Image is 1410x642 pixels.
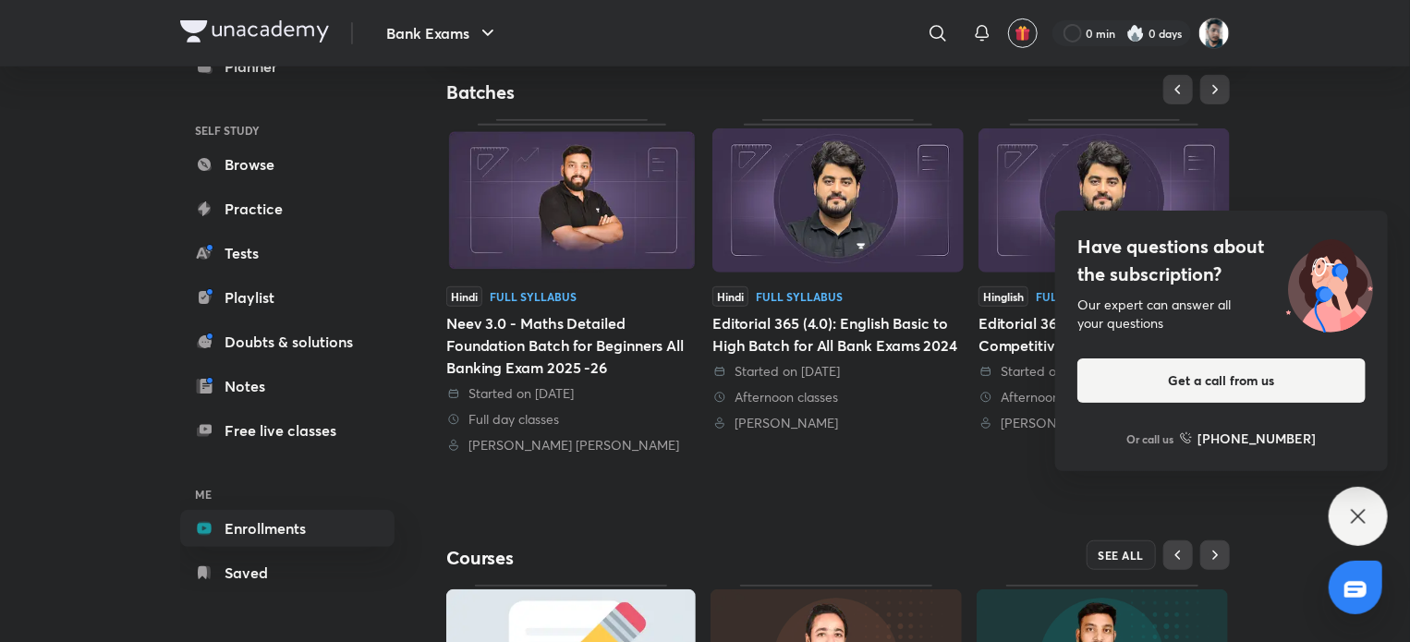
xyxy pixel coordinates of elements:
[978,119,1230,432] a: ThumbnailHinglishFull SyllabusEditorial 365(English) for All Competitive Exams Started on [DATE] ...
[446,286,482,307] span: Hindi
[180,20,329,42] img: Company Logo
[712,388,964,406] div: Afternoon classes
[1271,233,1388,333] img: ttu_illustration_new.svg
[712,312,964,357] div: Editorial 365 (4.0): English Basic to High Batch for All Bank Exams 2024
[180,510,395,547] a: Enrollments
[180,412,395,449] a: Free live classes
[1198,429,1317,448] h6: [PHONE_NUMBER]
[1180,429,1317,448] a: [PHONE_NUMBER]
[712,362,964,381] div: Started on 8 Aug 2024
[712,414,964,432] div: Vishal Parihar
[712,119,964,432] a: ThumbnailHindiFull SyllabusEditorial 365 (4.0): English Basic to High Batch for All Bank Exams 20...
[180,146,395,183] a: Browse
[180,48,395,85] a: Planner
[490,291,577,302] div: Full Syllabus
[446,119,698,454] a: ThumbnailHindiFull SyllabusNeev 3.0 - Maths Detailed Foundation Batch for Beginners All Banking E...
[1015,25,1031,42] img: avatar
[180,20,329,47] a: Company Logo
[978,128,1230,273] img: Thumbnail
[180,190,395,227] a: Practice
[978,286,1028,307] span: Hinglish
[180,279,395,316] a: Playlist
[180,554,395,591] a: Saved
[446,410,698,429] div: Full day classes
[1087,540,1157,570] button: SEE ALL
[978,362,1230,381] div: Started on 1 Jul 2023
[1127,430,1174,447] p: Or call us
[180,235,395,272] a: Tests
[180,368,395,405] a: Notes
[446,128,698,273] img: Thumbnail
[1077,358,1366,403] button: Get a call from us
[1077,296,1366,333] div: Our expert can answer all your questions
[446,436,698,454] div: Arun Singh Rawat
[1008,18,1038,48] button: avatar
[1126,24,1145,42] img: streak
[712,128,964,273] img: Thumbnail
[1198,18,1230,49] img: Snehasish Das
[978,388,1230,406] div: Afternoon classes
[180,323,395,360] a: Doubts & solutions
[1099,549,1145,562] span: SEE ALL
[180,478,395,510] h6: ME
[712,286,748,307] span: Hindi
[180,115,395,146] h6: SELF STUDY
[446,80,838,104] h4: Batches
[756,291,843,302] div: Full Syllabus
[1077,233,1366,288] h4: Have questions about the subscription?
[446,384,698,403] div: Started on 23 Jan 2025
[446,546,838,570] h4: Courses
[978,414,1230,432] div: Vishal Parihar
[375,15,510,52] button: Bank Exams
[446,312,698,379] div: Neev 3.0 - Maths Detailed Foundation Batch for Beginners All Banking Exam 2025 -26
[978,312,1230,357] div: Editorial 365(English) for All Competitive Exams
[1036,291,1123,302] div: Full Syllabus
